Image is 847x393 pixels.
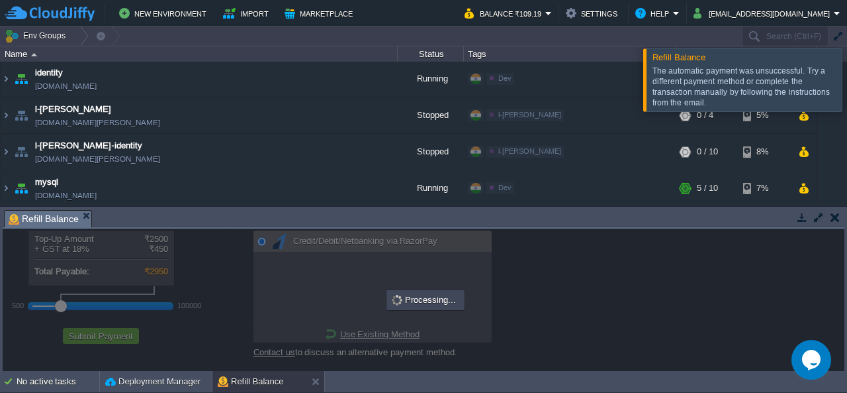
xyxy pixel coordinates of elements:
[743,170,786,206] div: 7%
[697,97,713,133] div: 0 / 4
[398,97,464,133] div: Stopped
[697,170,718,206] div: 5 / 10
[398,61,464,97] div: Running
[498,147,561,155] span: l-[PERSON_NAME]
[697,134,718,170] div: 0 / 10
[1,170,11,206] img: AMDAwAAAACH5BAEAAAAALAAAAAABAAEAAAICRAEAOw==
[743,97,786,133] div: 5%
[398,170,464,206] div: Running
[12,97,30,133] img: AMDAwAAAACH5BAEAAAAALAAAAAABAAEAAAICRAEAOw==
[12,134,30,170] img: AMDAwAAAACH5BAEAAAAALAAAAAABAAEAAAICRAEAOw==
[635,5,673,21] button: Help
[566,5,621,21] button: Settings
[1,97,11,133] img: AMDAwAAAACH5BAEAAAAALAAAAAABAAEAAAICRAEAOw==
[1,61,11,97] img: AMDAwAAAACH5BAEAAAAALAAAAAABAAEAAAICRAEAOw==
[218,375,284,388] button: Refill Balance
[398,46,463,62] div: Status
[398,134,464,170] div: Stopped
[791,340,834,380] iframe: chat widget
[498,74,512,82] span: Dev
[17,371,99,392] div: No active tasks
[498,111,561,119] span: l-[PERSON_NAME]
[652,52,705,62] span: Refill Balance
[388,291,463,309] div: Processing...
[35,116,160,129] a: [DOMAIN_NAME][PERSON_NAME]
[12,170,30,206] img: AMDAwAAAACH5BAEAAAAALAAAAAABAAEAAAICRAEAOw==
[676,46,816,62] div: Usage
[1,46,397,62] div: Name
[465,5,545,21] button: Balance ₹109.19
[35,176,58,189] a: mysql
[5,27,70,45] button: Env Groups
[652,66,838,108] div: The automatic payment was unsuccessful. Try a different payment method or complete the transactio...
[9,211,79,227] span: Refill Balance
[105,375,201,388] button: Deployment Manager
[498,184,512,192] span: Dev
[465,46,675,62] div: Tags
[35,189,97,202] span: [DOMAIN_NAME]
[1,134,11,170] img: AMDAwAAAACH5BAEAAAAALAAAAAABAAEAAAICRAEAOw==
[743,134,786,170] div: 8%
[35,103,111,116] a: l-[PERSON_NAME]
[35,139,142,152] a: l-[PERSON_NAME]-identity
[35,66,63,80] a: identity
[693,5,834,21] button: [EMAIL_ADDRESS][DOMAIN_NAME]
[35,80,97,93] span: [DOMAIN_NAME]
[285,5,357,21] button: Marketplace
[223,5,273,21] button: Import
[35,152,160,166] span: [DOMAIN_NAME][PERSON_NAME]
[12,61,30,97] img: AMDAwAAAACH5BAEAAAAALAAAAAABAAEAAAICRAEAOw==
[119,5,210,21] button: New Environment
[31,53,37,56] img: AMDAwAAAACH5BAEAAAAALAAAAAABAAEAAAICRAEAOw==
[5,5,95,22] img: CloudJiffy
